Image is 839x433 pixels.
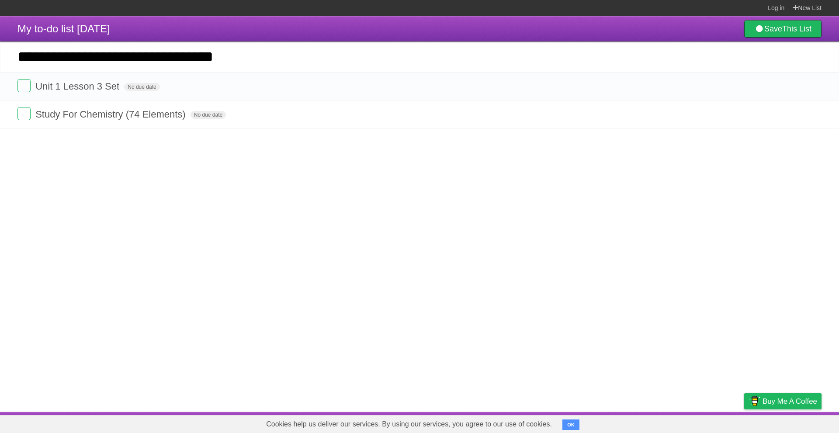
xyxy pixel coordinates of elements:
b: This List [782,24,811,33]
span: Cookies help us deliver our services. By using our services, you agree to our use of cookies. [257,416,561,433]
span: My to-do list [DATE] [17,23,110,35]
a: SaveThis List [744,20,822,38]
img: Buy me a coffee [749,394,760,409]
label: Done [17,107,31,120]
a: About [628,414,646,431]
a: Privacy [733,414,756,431]
a: Suggest a feature [766,414,822,431]
a: Terms [703,414,722,431]
span: No due date [124,83,159,91]
span: No due date [191,111,226,119]
a: Buy me a coffee [744,393,822,409]
span: Study For Chemistry (74 Elements) [35,109,188,120]
span: Unit 1 Lesson 3 Set [35,81,121,92]
span: Buy me a coffee [763,394,817,409]
label: Done [17,79,31,92]
a: Developers [657,414,692,431]
button: OK [562,419,579,430]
